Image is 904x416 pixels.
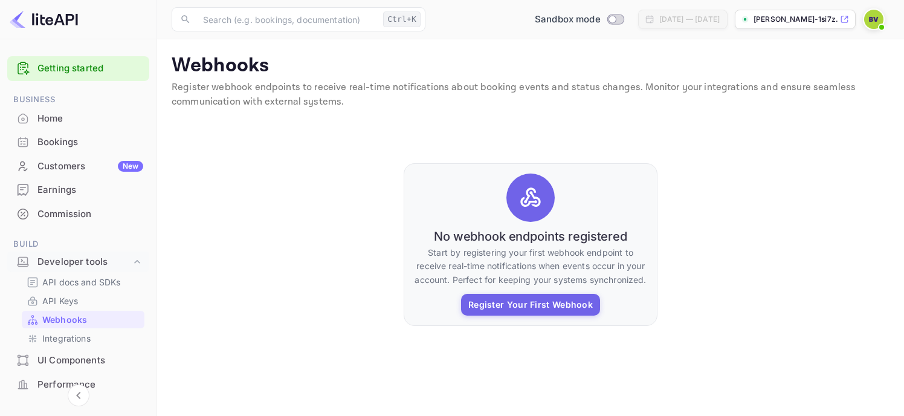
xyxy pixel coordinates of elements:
img: Bryce Veller [864,10,883,29]
input: Search (e.g. bookings, documentation) [196,7,378,31]
a: Earnings [7,178,149,201]
span: Sandbox mode [535,13,601,27]
a: API docs and SDKs [27,276,140,288]
a: Getting started [37,62,143,76]
a: Commission [7,203,149,225]
img: LiteAPI logo [10,10,78,29]
p: Integrations [42,332,91,345]
div: Performance [7,373,149,397]
button: Register Your First Webhook [461,294,600,316]
a: CustomersNew [7,155,149,177]
div: Earnings [37,183,143,197]
p: Start by registering your first webhook endpoint to receive real-time notifications when events o... [414,246,647,287]
div: Performance [37,378,143,392]
div: New [118,161,143,172]
div: Getting started [7,56,149,81]
div: [DATE] — [DATE] [659,14,720,25]
p: API docs and SDKs [42,276,121,288]
div: Home [37,112,143,126]
button: Collapse navigation [68,385,89,406]
div: Integrations [22,330,144,347]
h6: No webhook endpoints registered [434,229,627,244]
a: Performance [7,373,149,395]
div: Commission [37,207,143,221]
div: Bookings [7,131,149,154]
div: Commission [7,203,149,226]
span: Build [7,238,149,251]
div: CustomersNew [7,155,149,178]
a: Integrations [27,332,140,345]
div: API docs and SDKs [22,273,144,291]
p: Webhooks [172,54,889,78]
div: Webhooks [22,311,144,328]
a: Webhooks [27,313,140,326]
a: Home [7,107,149,129]
a: UI Components [7,349,149,371]
div: Customers [37,160,143,174]
div: Earnings [7,178,149,202]
p: Register webhook endpoints to receive real-time notifications about booking events and status cha... [172,80,889,109]
a: Bookings [7,131,149,153]
div: Home [7,107,149,131]
div: UI Components [7,349,149,372]
span: Business [7,93,149,106]
div: Bookings [37,135,143,149]
div: Switch to Production mode [530,13,628,27]
div: API Keys [22,292,144,310]
a: API Keys [27,294,140,307]
p: Webhooks [42,313,87,326]
div: Ctrl+K [383,11,421,27]
p: API Keys [42,294,78,307]
div: Developer tools [7,252,149,273]
div: Developer tools [37,255,131,269]
div: UI Components [37,354,143,368]
p: [PERSON_NAME]-1si7z.nui... [754,14,838,25]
